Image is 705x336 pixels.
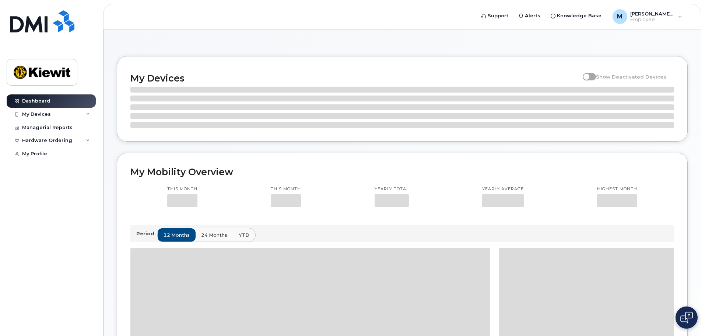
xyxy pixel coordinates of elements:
p: Yearly total [375,186,409,192]
span: Show Deactivated Devices [596,74,666,80]
img: Open chat [680,312,693,323]
p: Period [136,230,157,237]
h2: My Devices [130,73,579,84]
p: Highest month [597,186,637,192]
p: This month [167,186,197,192]
h2: My Mobility Overview [130,166,674,177]
p: This month [271,186,301,192]
input: Show Deactivated Devices [583,70,589,76]
span: 24 months [201,232,227,239]
span: YTD [239,232,249,239]
p: Yearly average [482,186,524,192]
